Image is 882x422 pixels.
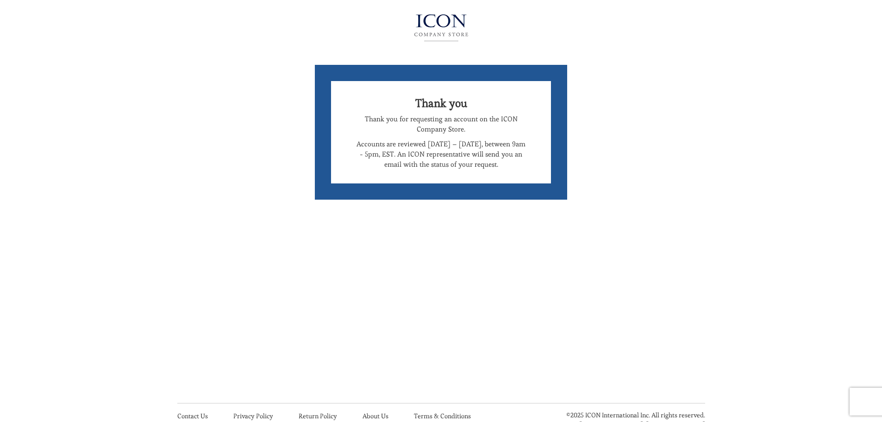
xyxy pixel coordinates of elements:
h2: Thank you [354,97,528,109]
a: Return Policy [299,412,337,420]
a: Contact Us [177,412,208,420]
p: Thank you for requesting an account on the ICON Company Store. [354,114,528,134]
a: Terms & Conditions [414,412,471,420]
a: About Us [363,412,388,420]
a: Privacy Policy [233,412,273,420]
p: Accounts are reviewed [DATE] – [DATE], between 9am - 5pm, EST. An ICON representative will send y... [354,139,528,170]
